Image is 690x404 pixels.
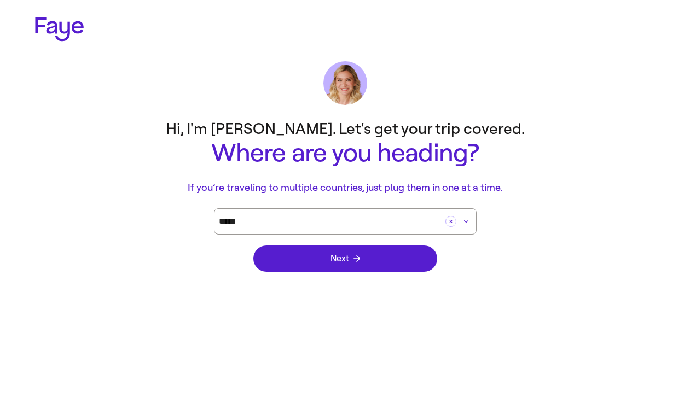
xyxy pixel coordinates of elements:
[126,139,564,167] h1: Where are you heading?
[445,216,456,227] button: Clear button
[253,245,437,272] button: Next
[330,254,360,263] span: Next
[126,118,564,139] p: Hi, I'm [PERSON_NAME]. Let's get your trip covered.
[126,180,564,195] p: If you’re traveling to multiple countries, just plug them in one at a time.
